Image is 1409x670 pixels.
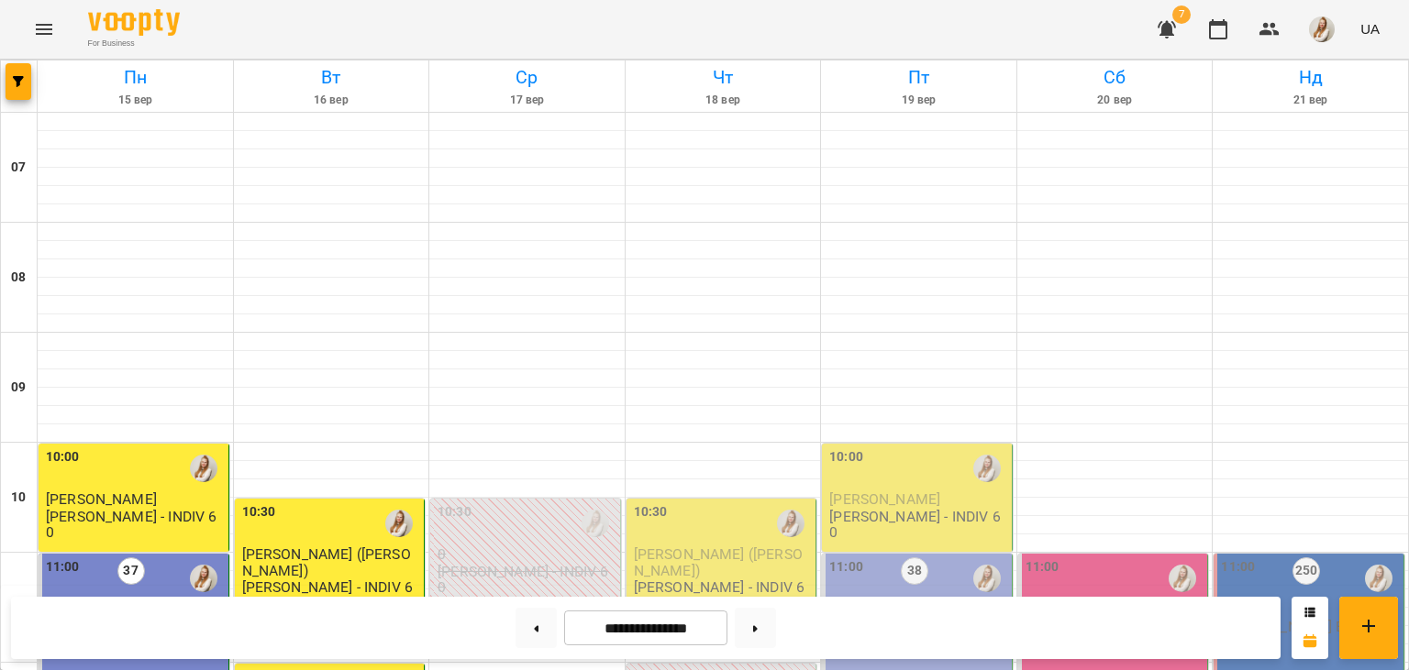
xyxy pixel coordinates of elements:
[237,92,427,109] h6: 16 вер
[829,490,940,508] span: [PERSON_NAME]
[829,447,863,467] label: 10:00
[237,63,427,92] h6: Вт
[432,63,622,92] h6: Ср
[973,565,1001,592] img: Адамович Вікторія
[438,502,472,522] label: 10:30
[11,488,26,508] h6: 10
[1215,63,1405,92] h6: Нд
[829,509,1008,541] p: [PERSON_NAME] - INDIV 60
[88,9,180,36] img: Voopty Logo
[1365,565,1392,592] img: Адамович Вікторія
[1293,557,1320,585] label: 250
[11,158,26,178] h6: 07
[1221,557,1255,577] label: 11:00
[1026,557,1060,577] label: 11:00
[432,92,622,109] h6: 17 вер
[1169,565,1196,592] img: Адамович Вікторія
[46,509,225,541] p: [PERSON_NAME] - INDIV 60
[46,557,80,577] label: 11:00
[628,92,818,109] h6: 18 вер
[242,502,276,522] label: 10:30
[385,510,413,537] img: Адамович Вікторія
[824,92,1014,109] h6: 19 вер
[46,447,80,467] label: 10:00
[901,557,928,585] label: 38
[582,510,609,537] img: Адамович Вікторія
[242,579,421,611] p: [PERSON_NAME] - INDIV 60
[190,565,217,592] img: Адамович Вікторія
[634,502,668,522] label: 10:30
[829,557,863,577] label: 11:00
[1172,5,1191,24] span: 7
[438,564,616,596] p: [PERSON_NAME] - INDIV 60
[634,545,803,578] span: [PERSON_NAME] ([PERSON_NAME])
[190,455,217,482] img: Адамович Вікторія
[634,579,813,611] p: [PERSON_NAME] - INDIV 60
[1353,12,1387,46] button: UA
[88,38,180,49] span: For Business
[11,268,26,288] h6: 08
[1360,19,1380,38] span: UA
[46,490,157,508] span: [PERSON_NAME]
[628,63,818,92] h6: Чт
[22,7,66,51] button: Menu
[1309,16,1335,42] img: db46d55e6fdf8c79d257263fe8ff9f52.jpeg
[1020,92,1210,109] h6: 20 вер
[438,546,616,562] p: 0
[242,545,411,578] span: [PERSON_NAME] ([PERSON_NAME])
[40,63,230,92] h6: Пн
[1020,63,1210,92] h6: Сб
[40,92,230,109] h6: 15 вер
[11,378,26,398] h6: 09
[1215,92,1405,109] h6: 21 вер
[777,510,804,537] img: Адамович Вікторія
[824,63,1014,92] h6: Пт
[117,557,145,585] label: 37
[973,455,1001,482] img: Адамович Вікторія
